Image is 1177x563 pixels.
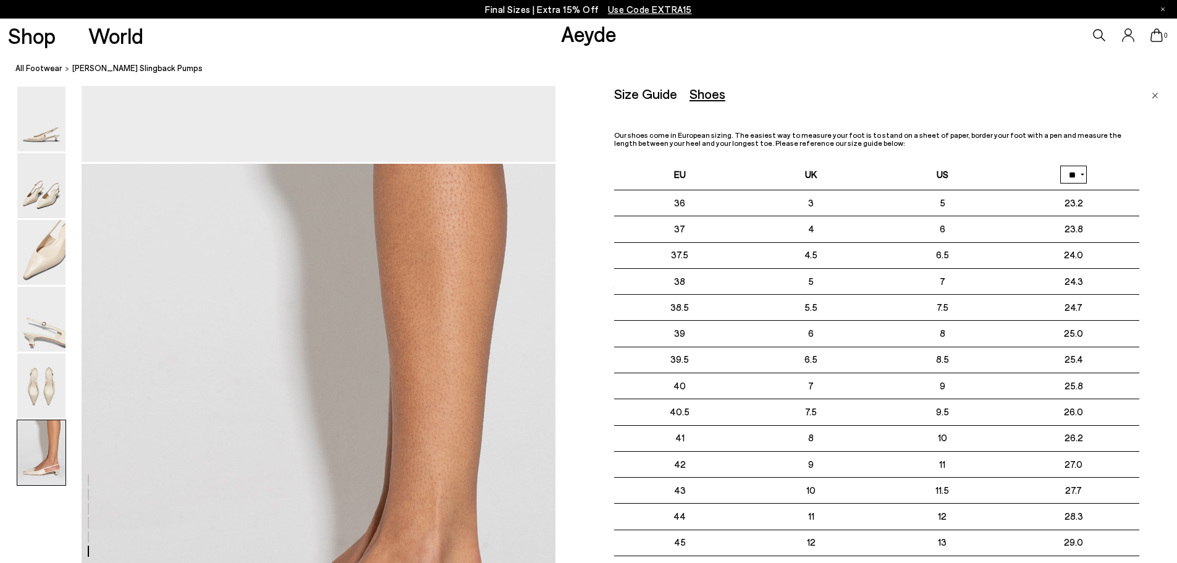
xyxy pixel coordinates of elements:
td: 40.5 [614,399,746,425]
td: 25.0 [1008,321,1139,347]
td: 12 [745,530,877,556]
td: 5 [877,190,1008,216]
img: Catrina Slingback Pumps - Image 6 [17,420,65,485]
span: 0 [1163,32,1169,39]
img: Catrina Slingback Pumps - Image 3 [17,220,65,285]
td: 23.8 [1008,216,1139,242]
td: 26.2 [1008,425,1139,451]
td: 9 [745,451,877,477]
td: 26.0 [1008,399,1139,425]
a: All Footwear [15,62,62,75]
td: 7.5 [745,399,877,425]
span: [PERSON_NAME] Slingback Pumps [72,62,203,75]
td: 5.5 [745,295,877,321]
td: 27.7 [1008,478,1139,504]
td: 8 [877,321,1008,347]
td: 10 [745,478,877,504]
span: Navigate to /collections/ss25-final-sizes [608,4,692,15]
img: Catrina Slingback Pumps - Image 2 [17,153,65,218]
a: 0 [1150,28,1163,42]
p: Our shoes come in European sizing. The easiest way to measure your foot is to stand on a sheet of... [614,131,1139,147]
td: 41 [614,425,746,451]
td: 4 [745,216,877,242]
div: Size Guide [614,86,677,101]
td: 24.7 [1008,295,1139,321]
td: 27.0 [1008,451,1139,477]
td: 25.8 [1008,373,1139,399]
td: 7 [745,373,877,399]
th: US [877,159,1008,190]
p: Final Sizes | Extra 15% Off [485,2,692,17]
div: Shoes [690,86,725,101]
td: 24.3 [1008,268,1139,294]
td: 8.5 [877,347,1008,373]
td: 28.3 [1008,504,1139,530]
td: 6 [745,321,877,347]
td: 11 [745,504,877,530]
td: 38 [614,268,746,294]
td: 11 [877,451,1008,477]
td: 29.0 [1008,530,1139,556]
a: Shop [8,25,56,46]
td: 43 [614,478,746,504]
td: 6.5 [877,242,1008,268]
img: Catrina Slingback Pumps - Image 4 [17,287,65,352]
td: 11.5 [877,478,1008,504]
td: 25.4 [1008,347,1139,373]
th: EU [614,159,746,190]
td: 9 [877,373,1008,399]
img: Catrina Slingback Pumps - Image 5 [17,353,65,418]
img: Catrina Slingback Pumps - Image 1 [17,87,65,151]
a: World [88,25,143,46]
td: 13 [877,530,1008,556]
td: 3 [745,190,877,216]
a: Aeyde [561,20,617,46]
td: 39 [614,321,746,347]
td: 4.5 [745,242,877,268]
td: 37.5 [614,242,746,268]
td: 7.5 [877,295,1008,321]
td: 44 [614,504,746,530]
td: 36 [614,190,746,216]
th: UK [745,159,877,190]
td: 6.5 [745,347,877,373]
td: 12 [877,504,1008,530]
td: 38.5 [614,295,746,321]
a: Close [1152,86,1158,101]
td: 24.0 [1008,242,1139,268]
td: 5 [745,268,877,294]
td: 8 [745,425,877,451]
td: 40 [614,373,746,399]
td: 37 [614,216,746,242]
td: 7 [877,268,1008,294]
td: 39.5 [614,347,746,373]
td: 42 [614,451,746,477]
td: 6 [877,216,1008,242]
td: 23.2 [1008,190,1139,216]
td: 45 [614,530,746,556]
td: 9.5 [877,399,1008,425]
nav: breadcrumb [15,52,1177,86]
td: 10 [877,425,1008,451]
